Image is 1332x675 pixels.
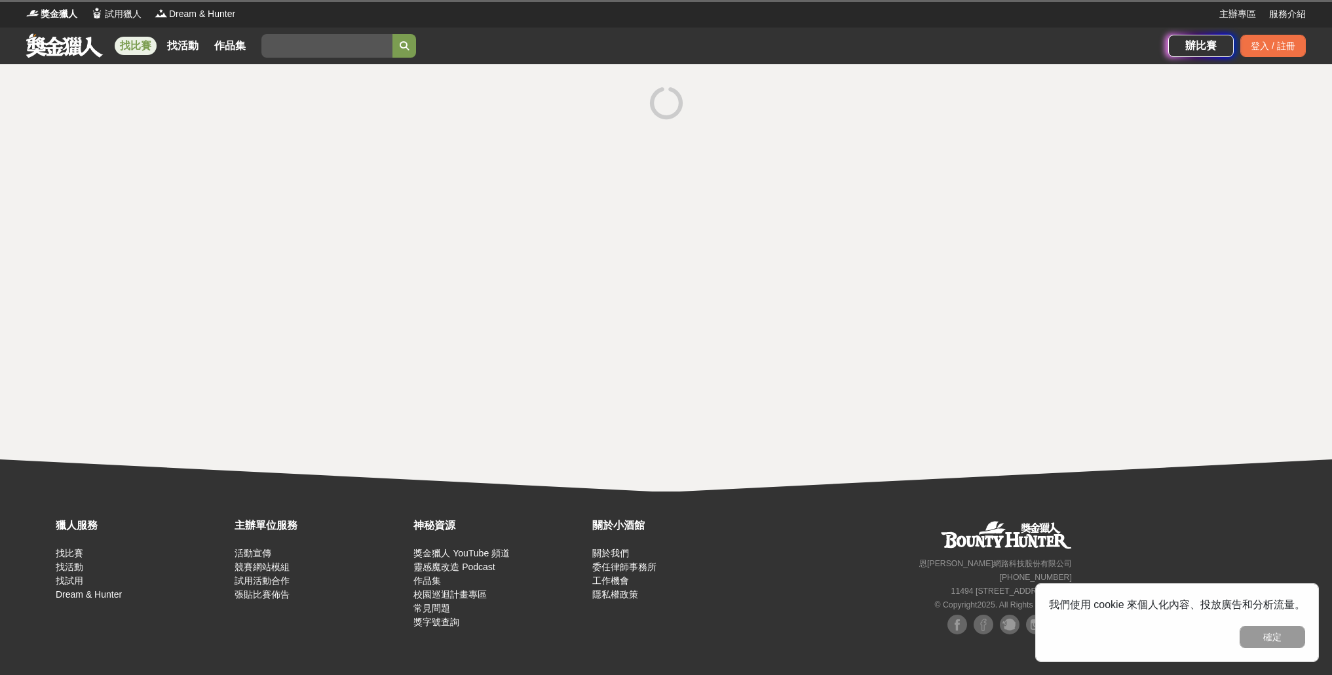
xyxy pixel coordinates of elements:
[26,7,39,20] img: Logo
[592,589,638,600] a: 隱私權政策
[169,7,235,21] span: Dream & Hunter
[413,589,487,600] a: 校園巡迴計畫專區
[235,562,290,572] a: 競賽網站模組
[162,37,204,55] a: 找活動
[235,589,290,600] a: 張貼比賽佈告
[1000,615,1019,634] img: Plurk
[56,548,83,558] a: 找比賽
[1240,35,1306,57] div: 登入 / 註冊
[56,562,83,572] a: 找活動
[413,548,510,558] a: 獎金獵人 YouTube 頻道
[592,548,629,558] a: 關於我們
[919,559,1072,568] small: 恩[PERSON_NAME]網路科技股份有限公司
[1000,573,1072,582] small: [PHONE_NUMBER]
[90,7,104,20] img: Logo
[115,37,157,55] a: 找比賽
[235,548,271,558] a: 活動宣傳
[1269,7,1306,21] a: 服務介紹
[90,7,142,21] a: Logo試用獵人
[592,562,656,572] a: 委任律師事務所
[974,615,993,634] img: Facebook
[951,587,1072,596] small: 11494 [STREET_ADDRESS] 3 樓
[1026,615,1046,634] img: Instagram
[155,7,168,20] img: Logo
[209,37,251,55] a: 作品集
[413,518,586,533] div: 神秘資源
[592,575,629,586] a: 工作機會
[1240,626,1305,648] button: 確定
[56,589,122,600] a: Dream & Hunter
[56,575,83,586] a: 找試用
[1168,35,1234,57] a: 辦比賽
[947,615,967,634] img: Facebook
[235,575,290,586] a: 試用活動合作
[155,7,235,21] a: LogoDream & Hunter
[413,562,495,572] a: 靈感魔改造 Podcast
[41,7,77,21] span: 獎金獵人
[935,600,1072,609] small: © Copyright 2025 . All Rights Reserved.
[56,518,228,533] div: 獵人服務
[26,7,77,21] a: Logo獎金獵人
[1049,599,1305,610] span: 我們使用 cookie 來個人化內容、投放廣告和分析流量。
[105,7,142,21] span: 試用獵人
[592,518,765,533] div: 關於小酒館
[413,617,459,627] a: 獎字號查詢
[413,603,450,613] a: 常見問題
[413,575,441,586] a: 作品集
[1219,7,1256,21] a: 主辦專區
[235,518,407,533] div: 主辦單位服務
